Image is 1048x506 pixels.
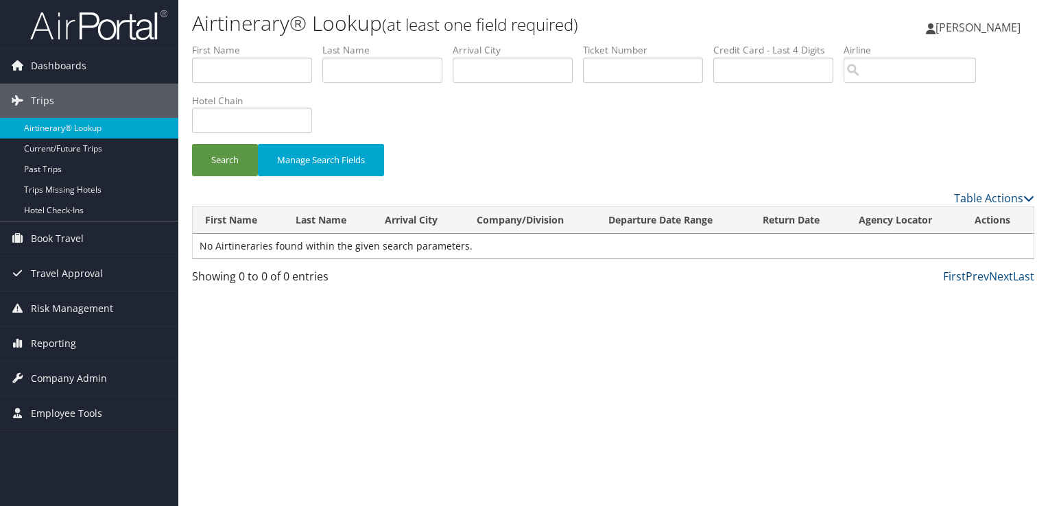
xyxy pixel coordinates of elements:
[464,207,597,234] th: Company/Division
[943,269,966,284] a: First
[193,234,1034,258] td: No Airtineraries found within the given search parameters.
[596,207,750,234] th: Departure Date Range: activate to sort column ascending
[31,256,103,291] span: Travel Approval
[989,269,1013,284] a: Next
[372,207,464,234] th: Arrival City: activate to sort column ascending
[192,144,258,176] button: Search
[31,326,76,361] span: Reporting
[583,43,713,57] label: Ticket Number
[192,94,322,108] label: Hotel Chain
[382,13,578,36] small: (at least one field required)
[962,207,1034,234] th: Actions
[192,9,754,38] h1: Airtinerary® Lookup
[31,49,86,83] span: Dashboards
[750,207,847,234] th: Return Date: activate to sort column ascending
[258,144,384,176] button: Manage Search Fields
[926,7,1034,48] a: [PERSON_NAME]
[713,43,844,57] label: Credit Card - Last 4 Digits
[283,207,372,234] th: Last Name: activate to sort column ascending
[192,268,388,291] div: Showing 0 to 0 of 0 entries
[322,43,453,57] label: Last Name
[31,361,107,396] span: Company Admin
[844,43,986,57] label: Airline
[1013,269,1034,284] a: Last
[31,291,113,326] span: Risk Management
[193,207,283,234] th: First Name: activate to sort column ascending
[31,396,102,431] span: Employee Tools
[30,9,167,41] img: airportal-logo.png
[966,269,989,284] a: Prev
[192,43,322,57] label: First Name
[453,43,583,57] label: Arrival City
[936,20,1021,35] span: [PERSON_NAME]
[846,207,962,234] th: Agency Locator: activate to sort column ascending
[954,191,1034,206] a: Table Actions
[31,221,84,256] span: Book Travel
[31,84,54,118] span: Trips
